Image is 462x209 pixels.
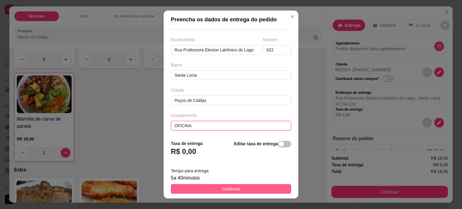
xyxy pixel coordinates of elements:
span: Continuar [222,186,240,192]
div: 5 a 40 minutos [171,174,291,182]
input: Ex.: Santo André [171,96,291,105]
strong: Taxa de entrega [171,141,203,146]
input: Ex.: Bairro Jardim [171,70,291,80]
input: Ex.: Rua Oscar Freire [171,45,260,55]
input: Ex.: 44 [263,45,291,55]
div: Cidade [171,87,291,93]
div: Número [263,37,291,43]
button: Close [288,12,297,21]
strong: Editar taxa de entrega [234,141,278,146]
input: ex: próximo ao posto de gasolina [171,121,291,131]
div: Bairro [171,62,291,68]
header: Preencha os dados de entrega do pedido [164,11,298,29]
span: Tempo para entrega [171,168,208,173]
button: Continuar [171,184,291,194]
div: Rua/Avenida [171,37,260,43]
div: Complemento [171,112,291,118]
h3: R$ 0,00 [171,147,196,156]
